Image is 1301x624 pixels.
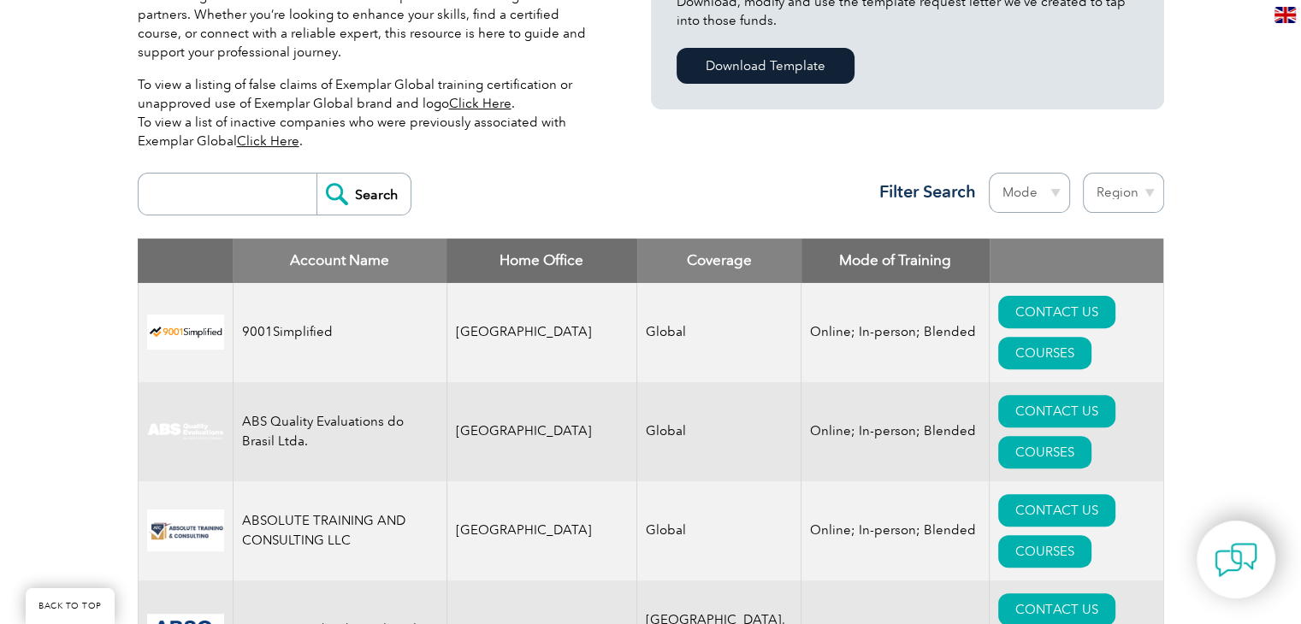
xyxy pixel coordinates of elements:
[801,481,990,580] td: Online; In-person; Blended
[449,96,512,111] a: Click Here
[990,238,1163,283] th: : activate to sort column ascending
[637,481,801,580] td: Global
[801,382,990,481] td: Online; In-person; Blended
[446,481,637,580] td: [GEOGRAPHIC_DATA]
[26,588,115,624] a: BACK TO TOP
[998,395,1115,427] a: CONTACT US
[446,238,637,283] th: Home Office: activate to sort column ascending
[998,436,1091,468] a: COURSES
[147,509,224,551] img: 16e092f6-eadd-ed11-a7c6-00224814fd52-logo.png
[677,48,855,84] a: Download Template
[147,315,224,350] img: 37c9c059-616f-eb11-a812-002248153038-logo.png
[998,296,1115,328] a: CONTACT US
[998,535,1091,568] a: COURSES
[998,494,1115,527] a: CONTACT US
[998,337,1091,369] a: COURSES
[233,238,446,283] th: Account Name: activate to sort column descending
[233,283,446,382] td: 9001Simplified
[637,382,801,481] td: Global
[1274,7,1296,23] img: en
[147,422,224,441] img: c92924ac-d9bc-ea11-a814-000d3a79823d-logo.jpg
[446,283,637,382] td: [GEOGRAPHIC_DATA]
[233,481,446,580] td: ABSOLUTE TRAINING AND CONSULTING LLC
[637,283,801,382] td: Global
[801,283,990,382] td: Online; In-person; Blended
[801,238,990,283] th: Mode of Training: activate to sort column ascending
[237,133,299,149] a: Click Here
[1215,539,1257,581] img: contact-chat.png
[869,181,976,203] h3: Filter Search
[446,382,637,481] td: [GEOGRAPHIC_DATA]
[233,382,446,481] td: ABS Quality Evaluations do Brasil Ltda.
[138,75,600,150] p: To view a listing of false claims of Exemplar Global training certification or unapproved use of ...
[637,238,801,283] th: Coverage: activate to sort column ascending
[316,174,411,215] input: Search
